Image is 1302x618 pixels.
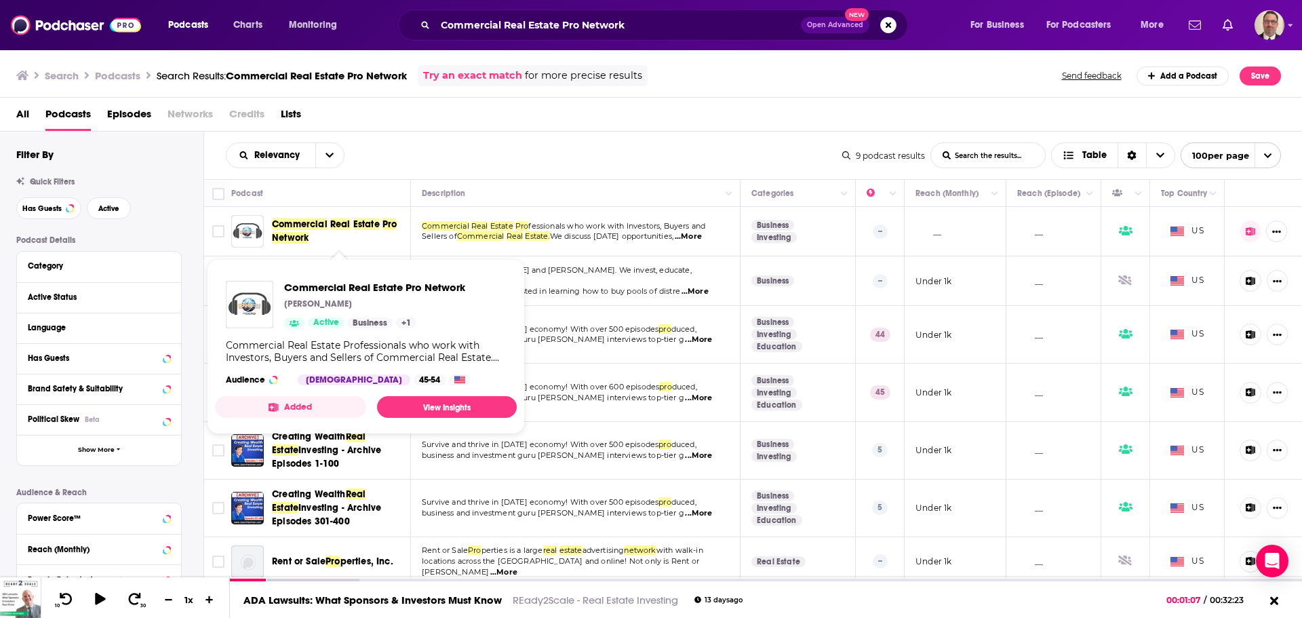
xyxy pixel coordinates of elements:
span: Commercial Real Estate Pro Network [284,281,465,294]
button: Show More Button [1267,270,1288,292]
button: 10 [52,592,78,609]
div: Active Status [28,292,161,302]
div: [DEMOGRAPHIC_DATA] [298,374,410,385]
span: ...More [685,334,712,345]
div: Top Country [1161,185,1207,201]
span: Podcasts [168,16,208,35]
span: Pro [325,556,340,567]
span: perties, Inc. [340,556,393,567]
span: with walk-in [656,545,703,555]
span: For Podcasters [1046,16,1111,35]
span: Relevancy [254,151,304,160]
span: Estate. [525,231,549,241]
button: Show More Button [1267,497,1288,519]
a: ADA Lawsuits: What Sponsors & Investors Must Know [243,594,502,606]
div: Brand Safety & Suitability [28,384,159,393]
button: Category [28,257,170,274]
a: Investing [751,329,797,340]
span: Monitoring [289,16,337,35]
button: open menu [1038,14,1131,36]
button: open menu [226,151,315,160]
a: View Insights [377,396,517,418]
span: Real [346,488,366,500]
button: Save [1240,66,1281,85]
p: __ [1017,226,1043,237]
span: fessionals who work with Investors, Buyers and [528,221,705,231]
button: open menu [159,14,226,36]
a: Show notifications dropdown [1183,14,1206,37]
div: Beta [85,415,100,424]
img: Commercial Real Estate Pro Network [231,215,264,248]
a: Investing [751,451,797,462]
p: 44 [870,328,890,341]
a: Business [751,317,794,328]
span: US [1170,274,1204,288]
a: Investing [751,387,797,398]
span: for more precise results [525,68,642,83]
span: Real [471,221,488,231]
span: duced, [671,497,696,507]
span: Rent or Sale [272,556,325,567]
p: Under 1k [915,275,951,287]
span: Network [272,232,309,244]
span: US [1170,328,1204,341]
span: Survive and thrive in [DATE] economy! With over 600 episodes [422,382,659,391]
div: Reach (Monthly) [28,545,159,554]
p: 45 [870,385,890,399]
a: Business [751,439,794,450]
span: Investing - Archive Episodes 301-400 [272,502,381,527]
span: Toggle select row [212,556,224,568]
div: Reach (Episode Average) [28,575,159,585]
img: Creating Wealth Real Estate Investing - Archive Episodes 301-400 [231,492,264,524]
div: Commercial Real Estate Professionals who work with Investors, Buyers and Sellers of Commercial Re... [226,339,506,364]
button: Show More Button [1267,382,1288,404]
span: Logged in as PercPodcast [1255,10,1284,40]
span: 10 [55,603,60,609]
p: Under 1k [915,387,951,398]
span: Survive and thrive in [DATE] economy! With over 500 episodes [422,324,658,334]
button: Send feedback [1058,70,1126,81]
img: Creating Wealth Real Estate Investing - Archive Episodes 1-100 [231,434,264,467]
p: 5 [872,501,888,514]
span: Investing - Archive Episodes 1-100 [272,444,381,469]
a: Business [347,317,393,328]
button: open menu [315,143,344,168]
button: Show More [17,435,181,465]
p: -- [873,554,888,568]
button: Show More Button [1267,324,1288,345]
span: business and investment guru [PERSON_NAME] interviews top-tier g [422,334,684,344]
span: Toggle select row [212,444,224,457]
span: pro [658,440,671,449]
span: locations across the [GEOGRAPHIC_DATA] and online! Not only is Rent or [PERSON_NAME] [422,556,699,577]
a: Business [751,375,794,386]
span: real [543,545,557,555]
span: Political Skew [28,414,79,424]
a: Education [751,341,802,352]
a: Podcasts [45,103,91,131]
span: Survive and thrive in [DATE] economy! With over 500 episodes [422,440,658,449]
span: Networks [167,103,213,131]
img: Podchaser - Follow, Share and Rate Podcasts [11,12,141,38]
span: Pro [468,545,481,555]
span: ...More [685,450,712,461]
button: Column Actions [987,186,1003,202]
span: Quick Filters [30,177,75,187]
div: Has Guests [1112,185,1131,201]
span: Estate [272,444,298,456]
div: 45-54 [414,374,446,385]
a: Lists [281,103,301,131]
span: duced, [671,440,696,449]
div: Language [28,323,161,332]
h3: Audience [226,374,287,385]
span: Active [98,205,119,212]
a: +1 [396,317,416,328]
button: Reach (Episode Average) [28,571,170,587]
span: US [1170,225,1204,238]
span: with other investors interested in learning how to buy pools of distre [422,286,680,296]
span: Show More [78,446,115,454]
a: Business [751,220,794,231]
